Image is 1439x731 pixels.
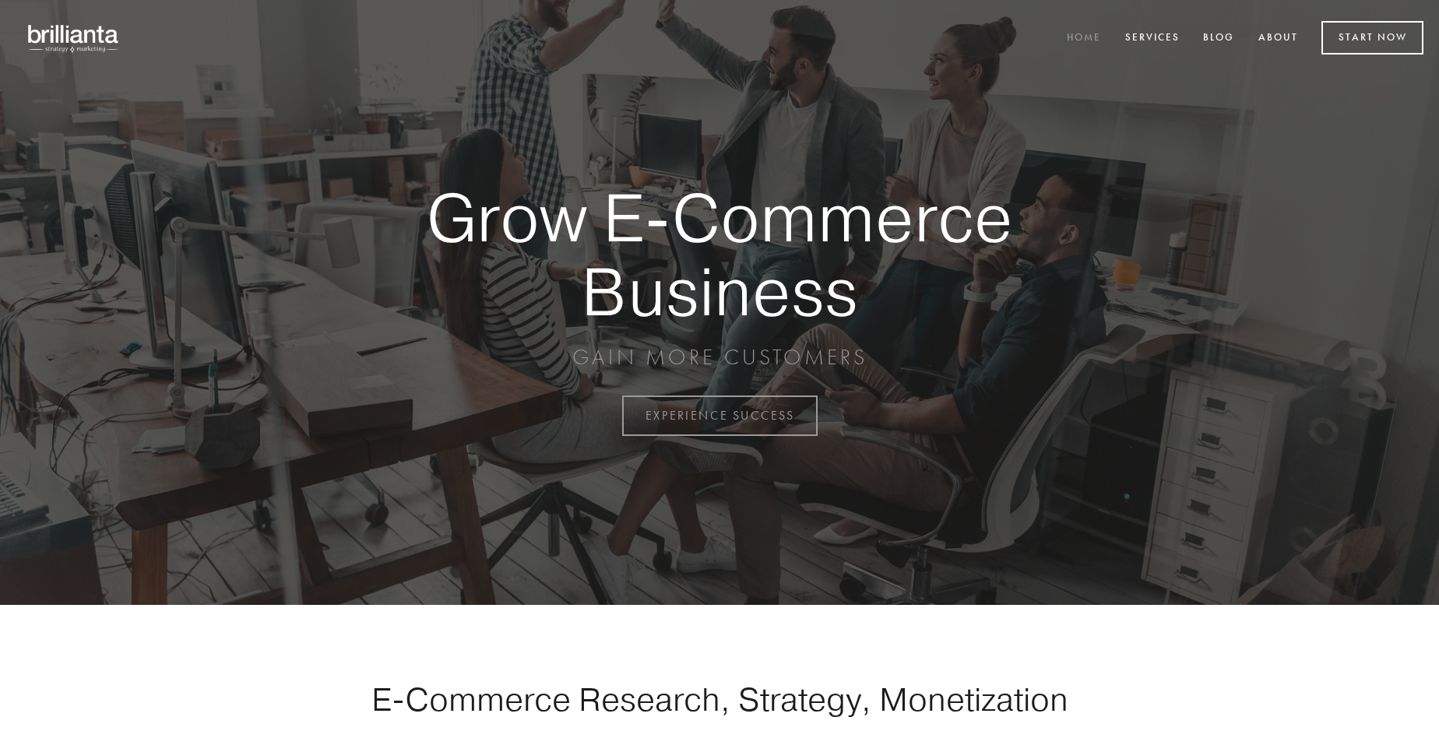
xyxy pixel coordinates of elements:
p: GAIN MORE CUSTOMERS [372,343,1067,371]
a: Services [1115,26,1190,51]
img: brillianta - research, strategy, marketing [16,16,132,61]
strong: Grow E-Commerce Business [372,181,1067,328]
a: Home [1057,26,1111,51]
a: Blog [1193,26,1244,51]
a: Start Now [1321,21,1423,54]
h1: E-Commerce Research, Strategy, Monetization [322,680,1117,719]
a: About [1248,26,1308,51]
a: EXPERIENCE SUCCESS [622,395,818,436]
